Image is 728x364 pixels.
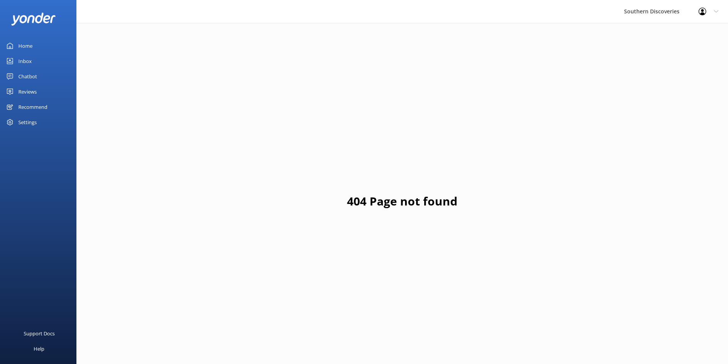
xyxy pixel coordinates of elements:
[18,53,32,69] div: Inbox
[18,84,37,99] div: Reviews
[347,192,457,210] h1: 404 Page not found
[24,326,55,341] div: Support Docs
[18,38,32,53] div: Home
[34,341,44,356] div: Help
[18,115,37,130] div: Settings
[18,99,47,115] div: Recommend
[11,13,55,25] img: yonder-white-logo.png
[18,69,37,84] div: Chatbot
